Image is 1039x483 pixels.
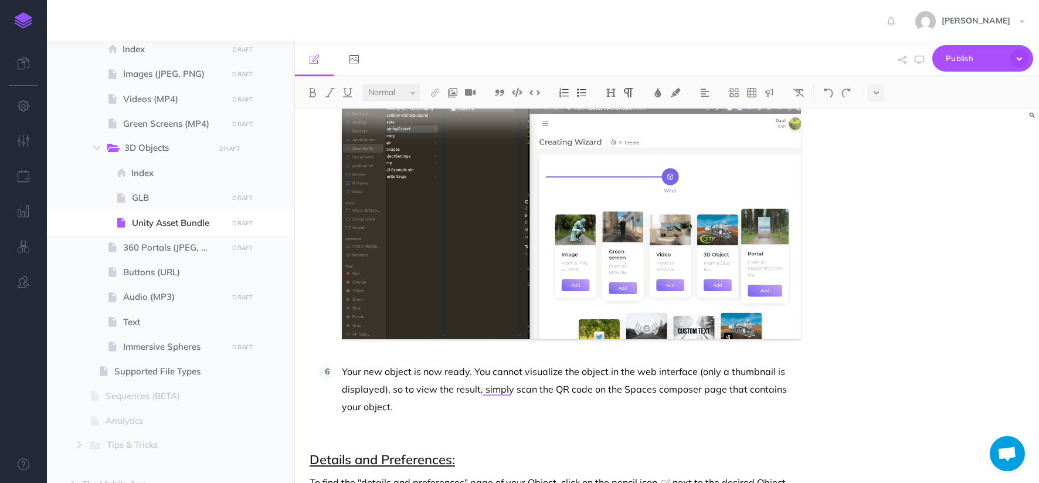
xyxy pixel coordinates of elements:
[228,117,257,131] button: DRAFT
[990,436,1025,471] a: Open chat
[15,12,32,29] img: logo-mark.svg
[232,46,253,53] small: DRAFT
[465,88,476,97] img: Add video button
[106,389,224,403] span: Sequences (BETA)
[670,88,681,97] img: Text background color button
[232,293,253,301] small: DRAFT
[915,11,936,32] img: 77ccc8640e6810896caf63250b60dd8b.jpg
[793,88,804,97] img: Clear styles button
[228,241,257,255] button: DRAFT
[936,15,1016,26] span: [PERSON_NAME]
[123,265,224,279] span: Buttons (URL)
[576,88,587,97] img: Unordered list button
[700,88,710,97] img: Alignment dropdown menu button
[512,88,522,97] img: Code block button
[325,88,335,97] img: Italic button
[606,88,616,97] img: Headings dropdown button
[123,117,224,131] span: Green Screens (MP4)
[228,291,257,304] button: DRAFT
[114,364,224,379] span: Supported File Types
[559,88,569,97] img: Ordered list button
[123,340,224,354] span: Immersive Spheres
[123,241,224,255] span: 360 Portals (JPEG, MP4)
[494,88,505,97] img: Blockquote button
[623,88,634,97] img: Paragraph button
[123,290,224,304] span: Audio (MP3)
[746,88,757,97] img: Create table button
[131,166,224,180] span: Index
[823,88,834,97] img: Undo
[841,88,851,97] img: Redo
[228,67,257,81] button: DRAFT
[228,340,257,354] button: DRAFT
[215,142,245,156] button: DRAFT
[123,67,224,81] span: Images (JPEG, PNG)
[932,45,1033,72] button: Publish
[946,49,1004,67] span: Publish
[232,219,253,227] small: DRAFT
[653,88,663,97] img: Text color button
[307,88,318,97] img: Bold button
[228,217,257,230] button: DRAFT
[232,120,253,128] small: DRAFT
[228,191,257,205] button: DRAFT
[124,141,206,156] span: 3D Objects
[342,88,353,97] img: Underline button
[430,88,440,97] img: Link button
[228,93,257,106] button: DRAFT
[342,363,801,416] p: Your new object is now ready. You cannot visualize the object in the web interface (only a thumbn...
[107,438,206,453] span: Tips & Tricks
[132,191,224,205] span: GLB
[232,70,253,78] small: DRAFT
[232,343,253,351] small: DRAFT
[529,88,540,97] img: Inline code button
[447,88,458,97] img: Add image button
[342,90,801,339] img: ePvi4w5p0kvzTAmNjqKa.gif
[219,145,240,153] small: DRAFT
[310,451,455,468] u: Details and Preferences:
[123,92,224,106] span: Videos (MP4)
[232,96,253,103] small: DRAFT
[123,315,224,329] span: Text
[232,194,253,202] small: DRAFT
[232,244,253,252] small: DRAFT
[132,216,224,230] span: Unity Asset Bundle
[106,414,224,428] span: Analytics
[123,42,224,56] span: Index
[228,43,257,56] button: DRAFT
[764,88,775,97] img: Callout dropdown menu button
